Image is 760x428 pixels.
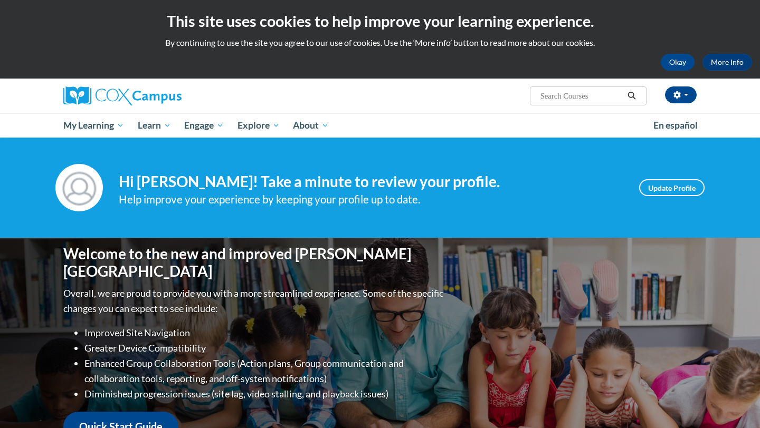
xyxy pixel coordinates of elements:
[8,11,752,32] h2: This site uses cookies to help improve your learning experience.
[63,86,182,105] img: Cox Campus
[639,179,705,196] a: Update Profile
[84,341,446,356] li: Greater Device Compatibility
[702,54,752,71] a: More Info
[624,90,640,102] button: Search
[131,113,178,138] a: Learn
[63,119,124,132] span: My Learning
[231,113,287,138] a: Explore
[84,325,446,341] li: Improved Site Navigation
[665,86,697,103] button: Account Settings
[293,119,329,132] span: About
[63,86,264,105] a: Cox Campus
[119,191,623,208] div: Help improve your experience by keeping your profile up to date.
[237,119,280,132] span: Explore
[647,114,705,137] a: En español
[63,245,446,280] h1: Welcome to the new and improved [PERSON_NAME][GEOGRAPHIC_DATA]
[718,386,752,420] iframe: Button to launch messaging window
[56,113,131,138] a: My Learning
[119,173,623,191] h4: Hi [PERSON_NAME]! Take a minute to review your profile.
[661,54,695,71] button: Okay
[287,113,336,138] a: About
[539,90,624,102] input: Search Courses
[641,361,662,382] iframe: Close message
[177,113,231,138] a: Engage
[55,164,103,211] img: Profile Image
[63,286,446,316] p: Overall, we are proud to provide you with a more streamlined experience. Some of the specific cha...
[8,37,752,48] p: By continuing to use the site you agree to our use of cookies. Use the ‘More info’ button to read...
[84,386,446,402] li: Diminished progression issues (site lag, video stalling, and playback issues)
[138,119,171,132] span: Learn
[653,120,698,131] span: En español
[184,119,224,132] span: Engage
[47,113,712,138] div: Main menu
[84,356,446,386] li: Enhanced Group Collaboration Tools (Action plans, Group communication and collaboration tools, re...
